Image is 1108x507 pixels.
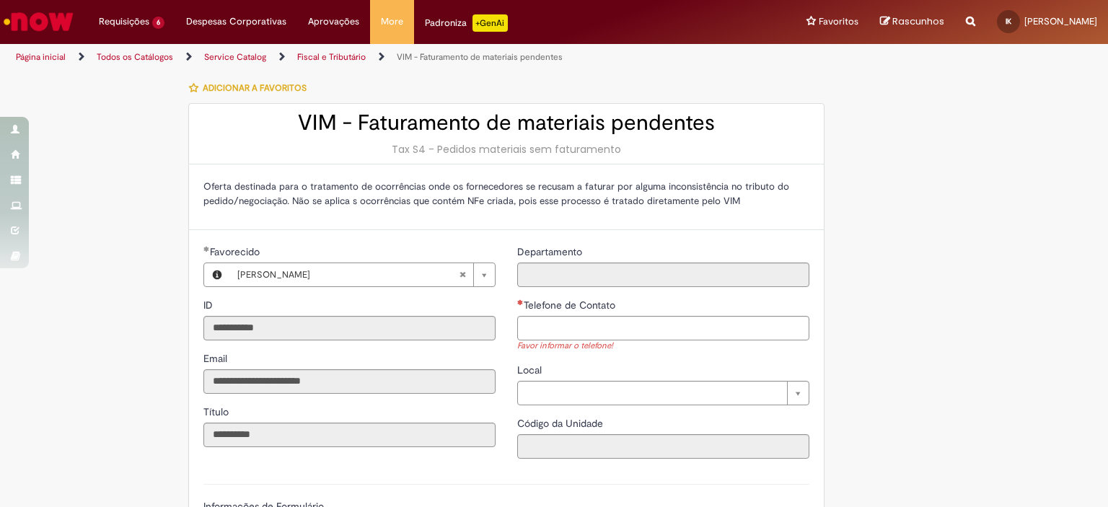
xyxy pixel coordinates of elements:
h2: VIM - Faturamento de materiais pendentes [203,111,809,135]
input: Email [203,369,496,394]
span: Somente leitura - Código da Unidade [517,417,606,430]
span: Somente leitura - ID [203,299,216,312]
div: Padroniza [425,14,508,32]
span: Local [517,363,545,376]
span: More [381,14,403,29]
a: VIM - Faturamento de materiais pendentes [397,51,563,63]
a: Todos os Catálogos [97,51,173,63]
a: Página inicial [16,51,66,63]
span: Obrigatório Preenchido [203,246,210,252]
label: Somente leitura - Email [203,351,230,366]
div: Favor informar o telefone! [517,340,809,353]
span: Rascunhos [892,14,944,28]
span: Telefone de Contato [524,299,618,312]
span: Somente leitura - Título [203,405,232,418]
ul: Trilhas de página [11,44,728,71]
abbr: Limpar campo Favorecido [452,263,473,286]
label: Somente leitura - Departamento [517,244,585,259]
input: Código da Unidade [517,434,809,459]
span: Requisições [99,14,149,29]
input: Departamento [517,263,809,287]
a: Fiscal e Tributário [297,51,366,63]
label: Somente leitura - Título [203,405,232,419]
img: ServiceNow [1,7,76,36]
span: Despesas Corporativas [186,14,286,29]
div: Tax S4 - Pedidos materiais sem faturamento [203,142,809,156]
span: Necessários - Favorecido [210,245,263,258]
p: +GenAi [472,14,508,32]
span: [PERSON_NAME] [237,263,459,286]
span: Somente leitura - Departamento [517,245,585,258]
span: Necessários [517,299,524,305]
span: Favoritos [819,14,858,29]
span: Adicionar a Favoritos [203,82,307,94]
button: Favorecido, Visualizar este registro Izabela Kitaka [204,263,230,286]
a: Service Catalog [204,51,266,63]
label: Somente leitura - Código da Unidade [517,416,606,431]
input: Título [203,423,496,447]
button: Adicionar a Favoritos [188,73,315,103]
span: Somente leitura - Email [203,352,230,365]
span: Aprovações [308,14,359,29]
span: 6 [152,17,164,29]
span: Oferta destinada para o tratamento de ocorrências onde os fornecedores se recusam a faturar por a... [203,180,789,207]
a: [PERSON_NAME]Limpar campo Favorecido [230,263,495,286]
label: Somente leitura - ID [203,298,216,312]
a: Limpar campo Local [517,381,809,405]
a: Rascunhos [880,15,944,29]
input: Telefone de Contato [517,316,809,340]
input: ID [203,316,496,340]
span: [PERSON_NAME] [1024,15,1097,27]
span: IK [1006,17,1011,26]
